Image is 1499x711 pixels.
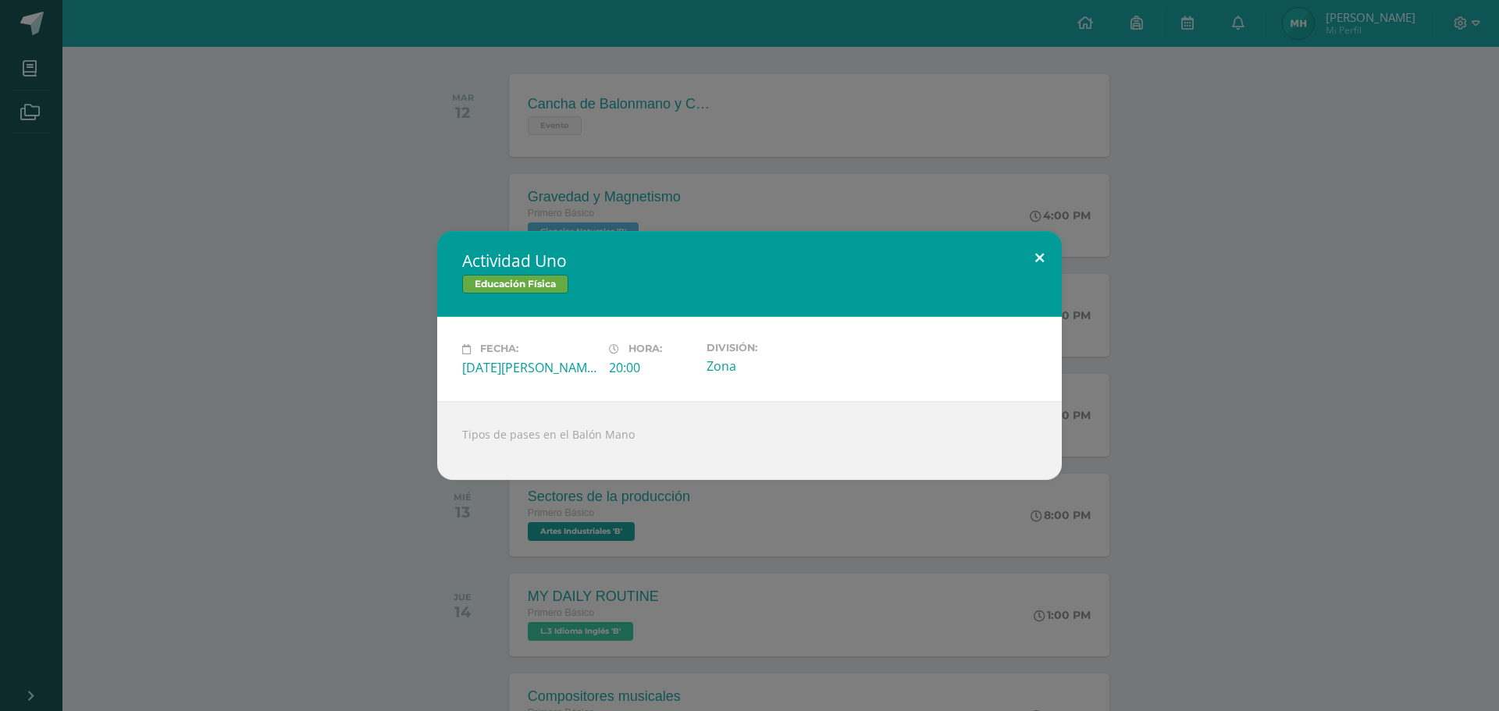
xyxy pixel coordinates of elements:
div: Zona [707,357,841,375]
span: Hora: [628,343,662,355]
label: División: [707,342,841,354]
span: Fecha: [480,343,518,355]
div: Tipos de pases en el Balón Mano [437,401,1062,480]
div: [DATE][PERSON_NAME] [462,359,596,376]
button: Close (Esc) [1017,231,1062,284]
div: 20:00 [609,359,694,376]
h2: Actividad Uno [462,250,1037,272]
span: Educación Física [462,275,568,293]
